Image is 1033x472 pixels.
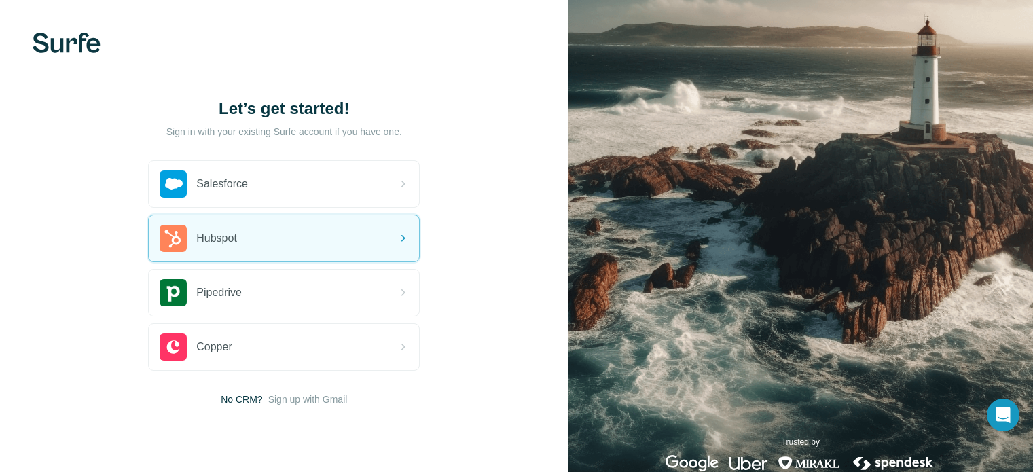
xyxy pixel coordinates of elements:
img: hubspot's logo [160,225,187,252]
span: Copper [196,339,232,355]
img: salesforce's logo [160,170,187,198]
img: pipedrive's logo [160,279,187,306]
img: mirakl's logo [778,455,840,471]
span: Pipedrive [196,285,242,301]
img: spendesk's logo [851,455,935,471]
h1: Let’s get started! [148,98,420,120]
span: Hubspot [196,230,237,247]
button: Sign up with Gmail [268,393,348,406]
span: Salesforce [196,176,248,192]
p: Sign in with your existing Surfe account if you have one. [166,125,402,139]
p: Trusted by [782,436,820,448]
img: google's logo [666,455,719,471]
img: Surfe's logo [33,33,101,53]
div: Open Intercom Messenger [987,399,1019,431]
span: No CRM? [221,393,262,406]
img: copper's logo [160,333,187,361]
img: uber's logo [729,455,767,471]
